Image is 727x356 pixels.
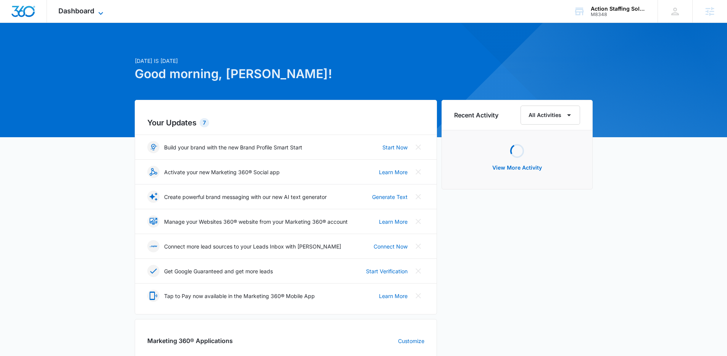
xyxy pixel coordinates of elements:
[200,118,209,127] div: 7
[164,143,302,151] p: Build your brand with the new Brand Profile Smart Start
[379,292,408,300] a: Learn More
[412,290,424,302] button: Close
[379,218,408,226] a: Learn More
[412,265,424,277] button: Close
[412,141,424,153] button: Close
[135,65,437,83] h1: Good morning, [PERSON_NAME]!
[454,111,498,120] h6: Recent Activity
[398,337,424,345] a: Customize
[164,193,327,201] p: Create powerful brand messaging with our new AI text generator
[135,57,437,65] p: [DATE] is [DATE]
[164,168,280,176] p: Activate your new Marketing 360® Social app
[372,193,408,201] a: Generate Text
[164,267,273,275] p: Get Google Guaranteed and get more leads
[485,159,550,177] button: View More Activity
[366,267,408,275] a: Start Verification
[379,168,408,176] a: Learn More
[521,106,580,125] button: All Activities
[412,240,424,252] button: Close
[147,117,424,128] h2: Your Updates
[412,191,424,203] button: Close
[591,12,646,17] div: account id
[164,292,315,300] p: Tap to Pay now available in the Marketing 360® Mobile App
[591,6,646,12] div: account name
[412,215,424,228] button: Close
[412,166,424,178] button: Close
[164,218,348,226] p: Manage your Websites 360® website from your Marketing 360® account
[374,242,408,250] a: Connect Now
[164,242,341,250] p: Connect more lead sources to your Leads Inbox with [PERSON_NAME]
[382,143,408,151] a: Start Now
[58,7,94,15] span: Dashboard
[147,336,233,345] h2: Marketing 360® Applications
